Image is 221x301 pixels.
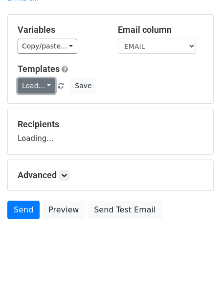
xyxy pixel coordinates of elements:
[18,39,77,54] a: Copy/paste...
[7,201,40,219] a: Send
[118,24,203,35] h5: Email column
[70,78,96,93] button: Save
[42,201,85,219] a: Preview
[18,119,203,130] h5: Recipients
[18,24,103,35] h5: Variables
[18,64,60,74] a: Templates
[18,78,55,93] a: Load...
[18,170,203,181] h5: Advanced
[88,201,162,219] a: Send Test Email
[18,119,203,144] div: Loading...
